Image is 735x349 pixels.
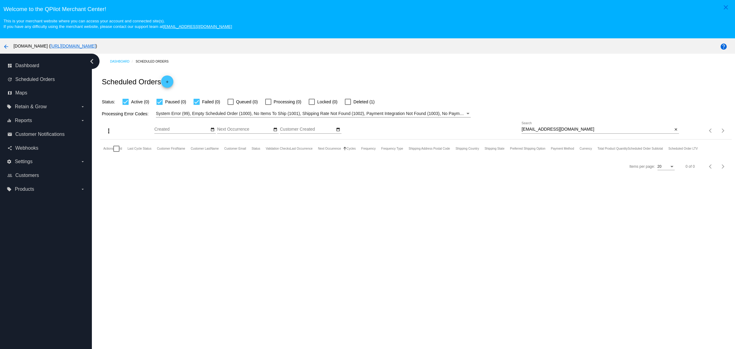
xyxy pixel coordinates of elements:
button: Clear [673,126,679,133]
button: Change sorting for ShippingPostcode [409,147,450,151]
a: update Scheduled Orders [7,75,85,84]
i: equalizer [7,118,12,123]
mat-select: Filter by Processing Error Codes [156,110,471,117]
span: Failed (0) [202,98,220,105]
button: Change sorting for Cycles [347,147,356,151]
a: map Maps [7,88,85,98]
i: arrow_drop_down [80,104,85,109]
span: Paused (0) [165,98,186,105]
span: Reports [15,118,32,123]
i: email [7,132,12,137]
a: dashboard Dashboard [7,61,85,71]
mat-header-cell: Validation Checks [266,140,290,158]
button: Change sorting for LastOccurrenceUtc [290,147,312,151]
h3: Welcome to the QPilot Merchant Center! [3,6,731,13]
button: Change sorting for LifetimeValue [669,147,698,151]
span: Processing Error Codes: [102,111,149,116]
span: Active (0) [131,98,149,105]
span: Locked (0) [317,98,337,105]
i: map [7,90,12,95]
button: Change sorting for Frequency [361,147,376,151]
a: Scheduled Orders [136,57,174,66]
span: Status: [102,99,115,104]
span: Products [15,186,34,192]
h2: Scheduled Orders [102,75,173,88]
mat-header-cell: Total Product Quantity [597,140,628,158]
small: This is your merchant website where you can access your account and connected site(s). If you hav... [3,19,232,29]
a: people_outline Customers [7,171,85,180]
span: [DOMAIN_NAME] ( ) [13,44,97,48]
mat-header-cell: Actions [103,140,113,158]
button: Change sorting for CustomerEmail [224,147,246,151]
a: [URL][DOMAIN_NAME] [50,44,96,48]
input: Created [154,127,209,132]
mat-icon: more_vert [105,127,112,135]
button: Change sorting for Id [119,147,122,151]
span: Scheduled Orders [15,77,55,82]
button: Change sorting for LastProcessingCycleId [128,147,152,151]
div: 0 of 0 [686,164,695,169]
span: Dashboard [15,63,39,68]
span: Retain & Grow [15,104,47,109]
a: email Customer Notifications [7,129,85,139]
button: Change sorting for CustomerFirstName [157,147,185,151]
button: Change sorting for CustomerLastName [191,147,219,151]
i: update [7,77,12,82]
mat-icon: date_range [336,127,340,132]
button: Change sorting for PaymentMethod.Type [551,147,574,151]
i: people_outline [7,173,12,178]
span: Processing (0) [274,98,301,105]
mat-icon: arrow_back [2,43,10,50]
mat-icon: close [674,127,678,132]
mat-icon: help [720,43,727,50]
mat-icon: date_range [210,127,215,132]
button: Change sorting for NextOccurrenceUtc [318,147,341,151]
i: local_offer [7,104,12,109]
span: Maps [15,90,27,96]
i: arrow_drop_down [80,159,85,164]
button: Change sorting for ShippingCountry [455,147,479,151]
span: Queued (0) [236,98,258,105]
i: local_offer [7,187,12,192]
span: Settings [15,159,32,164]
input: Search [522,127,673,132]
i: share [7,146,12,151]
mat-icon: date_range [273,127,277,132]
span: Customers [15,173,39,178]
mat-select: Items per page: [658,165,675,169]
input: Next Occurrence [217,127,272,132]
input: Customer Created [280,127,335,132]
button: Change sorting for ShippingState [484,147,504,151]
button: Next page [717,125,729,137]
a: Dashboard [110,57,136,66]
button: Previous page [705,125,717,137]
i: arrow_drop_down [80,118,85,123]
button: Change sorting for Subtotal [628,147,663,151]
button: Next page [717,160,729,173]
button: Change sorting for PreferredShippingOption [510,147,545,151]
i: dashboard [7,63,12,68]
span: 20 [658,164,661,169]
span: Customer Notifications [15,132,65,137]
a: [EMAIL_ADDRESS][DOMAIN_NAME] [163,24,232,29]
i: chevron_left [87,56,97,66]
span: Deleted (1) [353,98,375,105]
button: Change sorting for CurrencyIso [579,147,592,151]
button: Change sorting for FrequencyType [381,147,403,151]
button: Previous page [705,160,717,173]
mat-icon: add [164,80,171,87]
a: share Webhooks [7,143,85,153]
div: Items per page: [629,164,655,169]
mat-icon: close [722,4,729,11]
i: settings [7,159,12,164]
i: arrow_drop_down [80,187,85,192]
span: Webhooks [15,145,38,151]
button: Change sorting for Status [251,147,260,151]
